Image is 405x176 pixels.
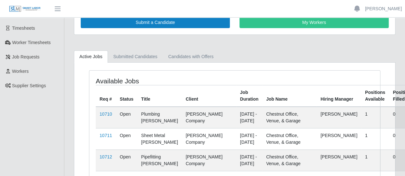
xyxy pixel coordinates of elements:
[317,85,361,107] th: Hiring Manager
[182,107,236,128] td: [PERSON_NAME] Company
[116,149,137,171] td: Open
[262,149,317,171] td: Chestnut Office, Venue, & Garage
[116,85,137,107] th: Status
[137,85,182,107] th: Title
[361,128,389,149] td: 1
[81,17,230,28] a: Submit a Candidate
[12,69,29,74] span: Workers
[137,128,182,149] td: Sheet Metal [PERSON_NAME]
[182,149,236,171] td: [PERSON_NAME] Company
[74,50,108,63] a: Active Jobs
[137,149,182,171] td: Pipefitting [PERSON_NAME]
[116,107,137,128] td: Open
[239,17,389,28] a: My Workers
[317,128,361,149] td: [PERSON_NAME]
[236,149,263,171] td: [DATE] - [DATE]
[365,5,402,12] a: [PERSON_NAME]
[262,107,317,128] td: Chestnut Office, Venue, & Garage
[100,111,112,117] a: 10710
[361,85,389,107] th: Positions Available
[9,5,41,12] img: SLM Logo
[236,128,263,149] td: [DATE] - [DATE]
[262,128,317,149] td: Chestnut Office, Venue, & Garage
[12,54,40,59] span: Job Requests
[96,85,116,107] th: Req #
[163,50,219,63] a: Candidates with Offers
[236,107,263,128] td: [DATE] - [DATE]
[182,85,236,107] th: Client
[317,149,361,171] td: [PERSON_NAME]
[100,154,112,159] a: 10712
[361,107,389,128] td: 1
[100,133,112,138] a: 10711
[96,77,206,85] h4: Available Jobs
[12,83,46,88] span: Supplier Settings
[12,26,35,31] span: Timesheets
[116,128,137,149] td: Open
[236,85,263,107] th: Job Duration
[137,107,182,128] td: Plumbing [PERSON_NAME]
[361,149,389,171] td: 1
[108,50,163,63] a: Submitted Candidates
[262,85,317,107] th: Job Name
[182,128,236,149] td: [PERSON_NAME] Company
[317,107,361,128] td: [PERSON_NAME]
[12,40,51,45] span: Worker Timesheets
